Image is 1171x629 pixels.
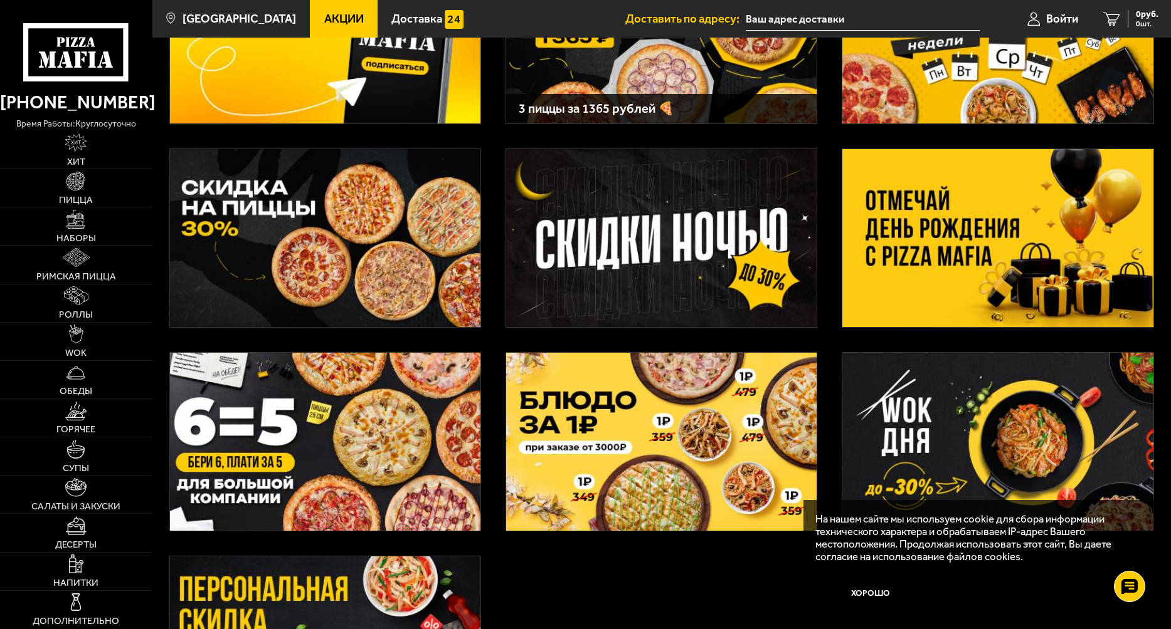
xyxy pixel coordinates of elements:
span: WOK [65,348,87,358]
input: Ваш адрес доставки [746,8,980,31]
span: Дополнительно [33,616,119,626]
span: [GEOGRAPHIC_DATA] [183,13,296,25]
p: На нашем сайте мы используем cookie для сбора информации технического характера и обрабатываем IP... [815,512,1135,563]
img: 15daf4d41897b9f0e9f617042186c801.svg [445,10,463,28]
span: Доставить по адресу: [625,13,746,25]
span: Супы [63,464,89,473]
span: Салаты и закуски [31,502,120,511]
span: Акции [324,13,364,25]
span: Напитки [53,578,98,588]
span: Войти [1046,13,1078,25]
button: Хорошо [815,574,925,611]
span: Горячее [56,425,95,434]
span: Обеды [60,387,92,396]
span: Десерты [55,540,97,549]
span: 0 шт. [1136,20,1158,28]
h3: 3 пиццы за 1365 рублей 🍕 [519,102,805,115]
span: Роллы [59,310,93,320]
span: Хит [67,157,85,167]
span: Римская пицца [36,272,116,281]
span: Пицца [59,195,93,205]
span: Доставка [391,13,442,25]
span: Наборы [56,234,96,243]
span: 0 руб. [1136,10,1158,19]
